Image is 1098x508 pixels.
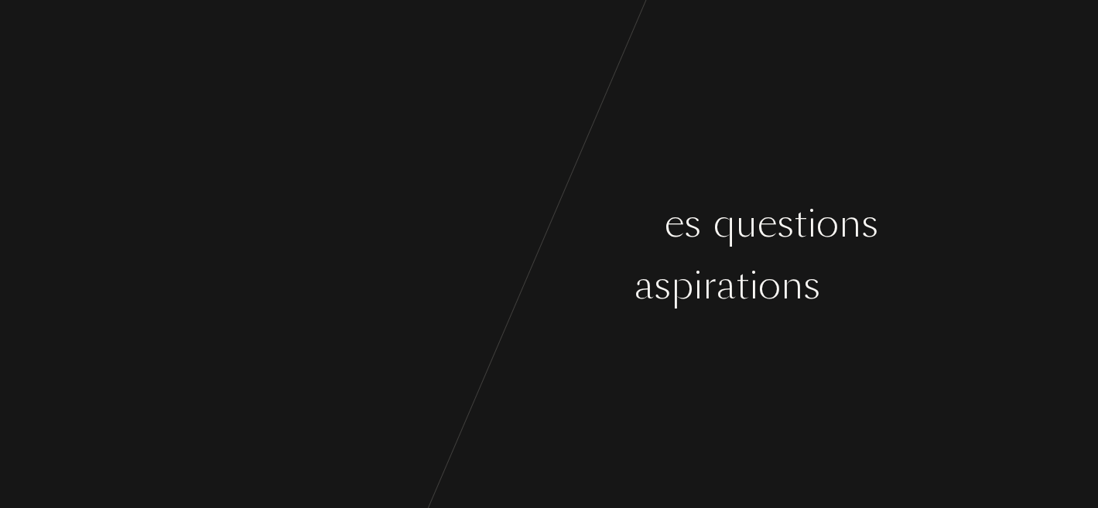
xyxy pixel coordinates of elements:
div: n [781,256,803,314]
div: s [684,194,701,252]
div: o [583,256,605,314]
div: v [566,256,583,314]
div: t [540,256,553,314]
div: o [252,194,275,252]
div: u [570,194,591,252]
div: o [405,194,427,252]
div: v [343,256,360,314]
div: n [364,194,386,252]
div: q [547,194,570,252]
div: a [717,256,736,314]
div: a [501,194,521,252]
div: u [643,194,665,252]
div: s [605,256,622,314]
div: i [749,256,758,314]
div: o [758,256,781,314]
div: i [807,194,816,252]
div: u [295,256,316,314]
div: t [736,256,749,314]
div: s [654,256,671,314]
div: r [316,256,330,314]
div: s [861,194,878,252]
div: r [703,256,717,314]
div: m [310,194,344,252]
div: s [450,194,467,252]
div: n [839,194,861,252]
div: C [221,194,252,252]
div: t [794,194,807,252]
div: s [491,256,508,314]
div: r [521,194,535,252]
div: m [275,194,310,252]
div: u [736,194,758,252]
div: p [671,256,693,314]
div: i [693,256,703,314]
div: g [412,256,434,314]
div: l [611,194,621,252]
div: s [382,256,399,314]
div: n [427,194,450,252]
div: o [816,194,839,252]
div: e [521,256,540,314]
div: a [635,256,654,314]
div: p [479,194,501,252]
div: e [758,194,777,252]
div: q [621,194,643,252]
div: û [457,256,478,314]
div: s [777,194,794,252]
div: e [591,194,611,252]
div: o [360,256,382,314]
div: o [434,256,457,314]
div: t [478,256,491,314]
div: ç [386,194,405,252]
div: q [713,194,736,252]
div: e [344,194,364,252]
div: s [803,256,820,314]
div: s [278,256,295,314]
div: e [665,194,684,252]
